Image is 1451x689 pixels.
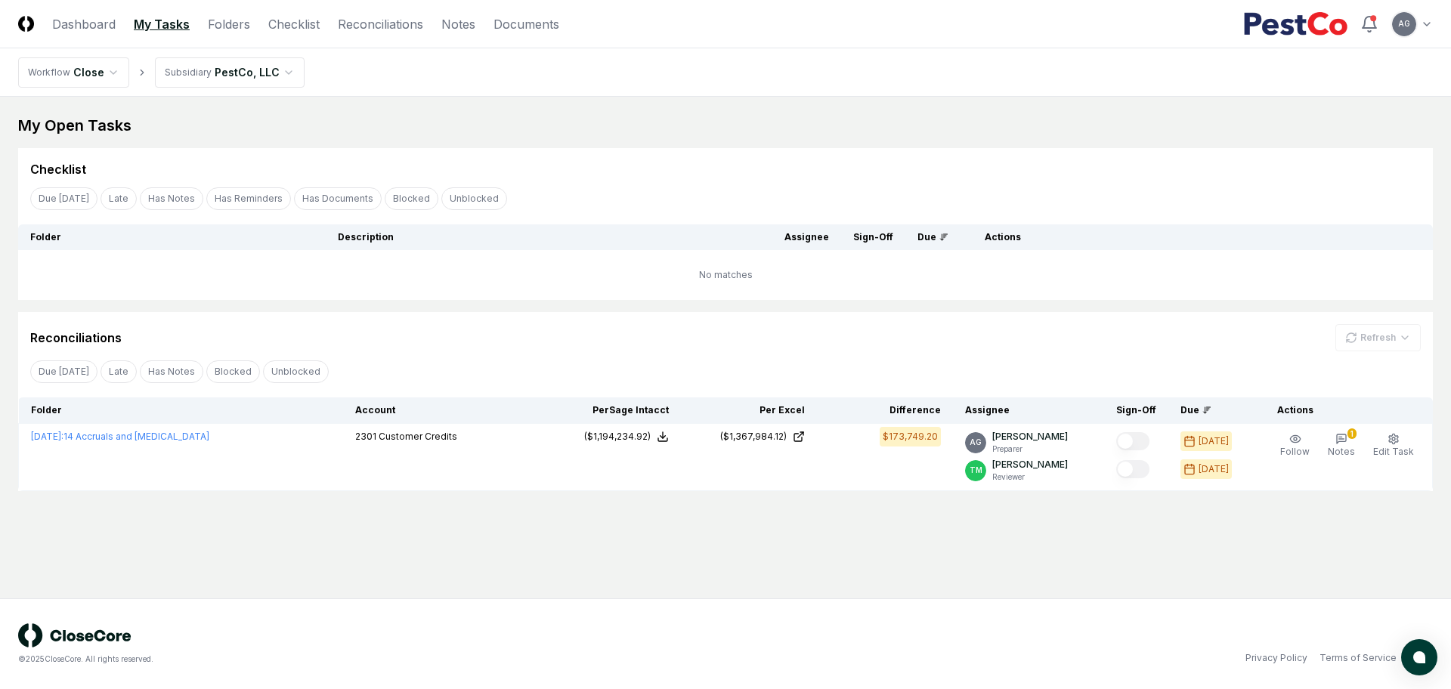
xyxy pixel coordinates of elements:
button: Due Today [30,187,97,210]
button: Edit Task [1370,430,1417,462]
a: My Tasks [134,15,190,33]
button: Has Notes [140,360,203,383]
span: [DATE] : [31,431,63,442]
a: Checklist [268,15,320,33]
button: Has Notes [140,187,203,210]
button: Mark complete [1116,432,1149,450]
a: Reconciliations [338,15,423,33]
span: TM [970,465,982,476]
div: © 2025 CloseCore. All rights reserved. [18,653,725,665]
p: [PERSON_NAME] [992,458,1068,471]
th: Sign-Off [1104,397,1168,424]
a: ($1,367,984.12) [693,430,805,443]
button: Blocked [385,187,438,210]
th: Assignee [772,224,841,250]
a: Terms of Service [1320,651,1397,665]
span: Customer Credits [379,431,457,442]
button: Unblocked [441,187,507,210]
a: Folders [208,15,250,33]
a: Dashboard [52,15,116,33]
button: 1Notes [1325,430,1358,462]
a: [DATE]:14 Accruals and [MEDICAL_DATA] [31,431,209,442]
span: AG [970,437,982,448]
th: Description [326,224,772,250]
nav: breadcrumb [18,57,305,88]
button: Has Reminders [206,187,291,210]
span: Follow [1280,446,1310,457]
div: Reconciliations [30,329,122,347]
th: Folder [18,224,326,250]
div: ($1,194,234.92) [584,430,651,443]
button: Has Documents [294,187,382,210]
button: Unblocked [263,360,329,383]
div: Due [1180,403,1241,417]
span: Edit Task [1373,446,1414,457]
button: ($1,194,234.92) [584,430,669,443]
span: AG [1398,18,1410,29]
div: Account [355,403,533,417]
div: [DATE] [1199,434,1229,448]
a: Privacy Policy [1245,651,1307,665]
img: Logo [18,16,34,32]
div: Workflow [28,66,70,79]
button: Due Today [30,360,97,383]
div: Subsidiary [165,66,212,79]
th: Per Excel [681,397,817,424]
button: Blocked [206,360,260,383]
td: No matches [18,250,1433,300]
p: Reviewer [992,471,1068,483]
th: Sign-Off [841,224,905,250]
button: atlas-launcher [1401,639,1437,675]
span: Notes [1328,446,1355,457]
img: PestCo logo [1243,12,1348,36]
button: Follow [1277,430,1313,462]
div: Actions [1265,403,1421,417]
div: Checklist [30,160,86,178]
div: [DATE] [1199,462,1229,476]
th: Folder [19,397,343,424]
button: Mark complete [1116,460,1149,478]
div: $173,749.20 [883,430,938,443]
div: 1 [1347,428,1357,439]
div: Actions [973,230,1421,244]
button: Late [101,360,137,383]
th: Difference [817,397,953,424]
th: Per Sage Intacct [545,397,681,424]
th: Assignee [953,397,1104,424]
button: AG [1391,11,1418,38]
img: logo [18,623,131,647]
p: Preparer [992,443,1068,455]
div: ($1,367,984.12) [720,430,787,443]
p: [PERSON_NAME] [992,430,1068,443]
a: Documents [493,15,559,33]
span: 2301 [355,431,376,442]
div: Due [917,230,948,244]
a: Notes [441,15,475,33]
button: Late [101,187,137,210]
div: My Open Tasks [18,115,1433,136]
